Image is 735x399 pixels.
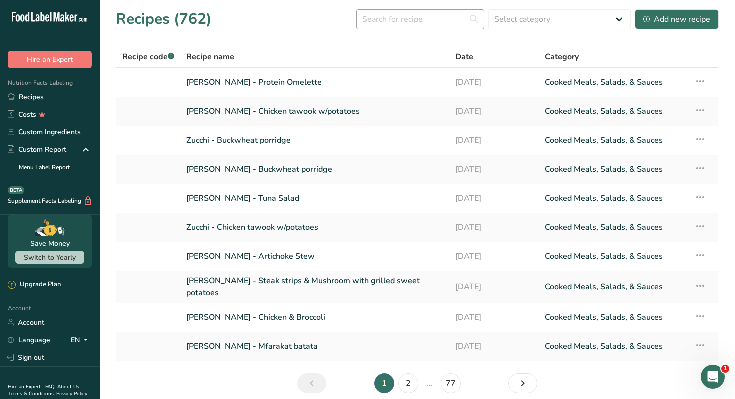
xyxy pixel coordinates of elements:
[8,390,56,397] a: Terms & Conditions .
[455,246,533,267] a: [DATE]
[508,373,537,393] a: Next page
[186,101,443,122] a: [PERSON_NAME] - Chicken tawook w/potatoes
[297,373,326,393] a: Previous page
[186,217,443,238] a: Zucchi - Chicken tawook w/potatoes
[45,383,57,390] a: FAQ .
[71,334,92,346] div: EN
[398,373,418,393] a: Page 2.
[186,188,443,209] a: [PERSON_NAME] - Tuna Salad
[56,390,87,397] a: Privacy Policy
[545,246,682,267] a: Cooked Meals, Salads, & Sauces
[356,9,484,29] input: Search for recipe
[186,246,443,267] a: [PERSON_NAME] - Artichoke Stew
[455,159,533,180] a: [DATE]
[455,307,533,328] a: [DATE]
[545,101,682,122] a: Cooked Meals, Salads, & Sauces
[8,383,79,397] a: About Us .
[8,280,61,290] div: Upgrade Plan
[455,336,533,357] a: [DATE]
[8,51,92,68] button: Hire an Expert
[24,253,76,262] span: Switch to Yearly
[455,101,533,122] a: [DATE]
[186,72,443,93] a: [PERSON_NAME] - Protein Omelette
[8,186,24,194] div: BETA
[721,365,729,373] span: 1
[186,275,443,299] a: [PERSON_NAME] - Steak strips & Mushroom with grilled sweet potatoes
[455,72,533,93] a: [DATE]
[8,383,43,390] a: Hire an Expert .
[15,251,84,264] button: Switch to Yearly
[643,13,710,25] div: Add new recipe
[186,159,443,180] a: [PERSON_NAME] - Buckwheat porridge
[545,307,682,328] a: Cooked Meals, Salads, & Sauces
[545,72,682,93] a: Cooked Meals, Salads, & Sauces
[545,188,682,209] a: Cooked Meals, Salads, & Sauces
[701,365,725,389] iframe: Intercom live chat
[30,238,70,249] div: Save Money
[116,8,212,30] h1: Recipes (762)
[122,51,174,62] span: Recipe code
[186,307,443,328] a: [PERSON_NAME] - Chicken & Broccoli
[8,331,50,349] a: Language
[545,275,682,299] a: Cooked Meals, Salads, & Sauces
[545,336,682,357] a: Cooked Meals, Salads, & Sauces
[186,336,443,357] a: [PERSON_NAME] - Mfarakat batata
[455,130,533,151] a: [DATE]
[545,51,579,63] span: Category
[186,51,234,63] span: Recipe name
[441,373,461,393] a: Page 77.
[545,130,682,151] a: Cooked Meals, Salads, & Sauces
[455,188,533,209] a: [DATE]
[186,130,443,151] a: Zucchi - Buckwheat porridge
[455,217,533,238] a: [DATE]
[545,159,682,180] a: Cooked Meals, Salads, & Sauces
[455,51,473,63] span: Date
[455,275,533,299] a: [DATE]
[635,9,719,29] button: Add new recipe
[8,144,66,155] div: Custom Report
[545,217,682,238] a: Cooked Meals, Salads, & Sauces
